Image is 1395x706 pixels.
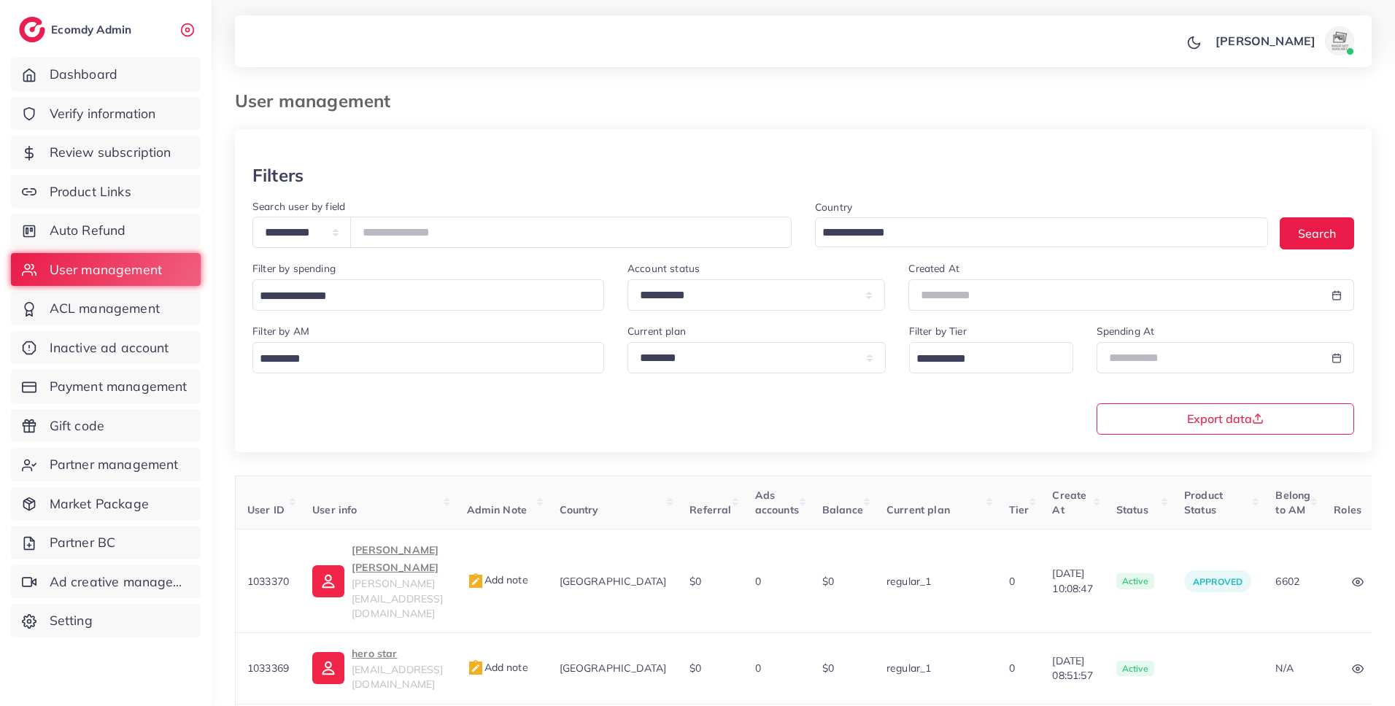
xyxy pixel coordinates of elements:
label: Search user by field [252,199,345,214]
input: Search for option [817,222,1249,244]
span: Referral [689,503,731,516]
span: [EMAIL_ADDRESS][DOMAIN_NAME] [352,663,443,691]
span: 0 [1009,662,1015,675]
span: regular_1 [886,575,931,588]
div: Search for option [909,342,1073,373]
a: Inactive ad account [11,331,201,365]
span: Roles [1334,503,1361,516]
span: [PERSON_NAME][EMAIL_ADDRESS][DOMAIN_NAME] [352,577,443,620]
span: ACL management [50,299,160,318]
p: [PERSON_NAME] [1216,32,1315,50]
span: Create At [1052,489,1086,516]
span: Ads accounts [755,489,799,516]
img: admin_note.cdd0b510.svg [467,573,484,590]
a: Partner management [11,448,201,481]
span: Dashboard [50,65,117,84]
span: N/A [1275,662,1293,675]
span: User info [312,503,357,516]
span: Review subscription [50,143,171,162]
a: Setting [11,604,201,637]
h3: Filters [252,165,304,186]
span: Add note [467,661,528,674]
span: Setting [50,611,93,630]
a: ACL management [11,292,201,325]
span: Status [1116,503,1148,516]
img: admin_note.cdd0b510.svg [467,659,484,677]
label: Account status [627,261,700,276]
label: Filter by Tier [909,324,967,338]
a: User management [11,253,201,287]
input: Search for option [911,348,1054,371]
span: [DATE] 08:51:57 [1052,653,1092,683]
span: Export data [1187,413,1264,424]
span: Balance [822,503,863,516]
h3: User management [235,90,402,112]
span: $0 [689,662,701,675]
label: Filter by spending [252,261,336,276]
p: hero star [352,645,443,662]
span: Belong to AM [1275,489,1310,516]
a: [PERSON_NAME] [PERSON_NAME][PERSON_NAME][EMAIL_ADDRESS][DOMAIN_NAME] [312,541,443,621]
span: Tier [1009,503,1029,516]
span: Verify information [50,104,156,123]
span: Gift code [50,416,104,435]
a: Auto Refund [11,214,201,247]
p: [PERSON_NAME] [PERSON_NAME] [352,541,443,576]
img: ic-user-info.36bf1079.svg [312,565,344,597]
span: active [1116,661,1154,677]
h2: Ecomdy Admin [51,23,135,36]
button: Search [1280,217,1354,249]
a: hero star[EMAIL_ADDRESS][DOMAIN_NAME] [312,645,443,692]
div: Search for option [252,342,604,373]
span: 0 [1009,575,1015,588]
div: Search for option [252,279,604,311]
a: Product Links [11,175,201,209]
span: [GEOGRAPHIC_DATA] [560,662,667,675]
span: Country [560,503,599,516]
span: Product Status [1184,489,1223,516]
input: Search for option [255,285,585,308]
a: logoEcomdy Admin [19,17,135,42]
span: 0 [755,662,761,675]
span: [GEOGRAPHIC_DATA] [560,575,667,588]
span: regular_1 [886,662,931,675]
label: Spending At [1097,324,1155,338]
span: Add note [467,573,528,586]
span: Payment management [50,377,188,396]
span: Market Package [50,494,149,513]
label: Country [815,200,852,214]
span: $0 [689,575,701,588]
span: 6602 [1275,575,1299,588]
span: approved [1193,576,1243,587]
label: Filter by AM [252,324,309,338]
span: Current plan [886,503,950,516]
span: 0 [755,575,761,588]
span: Inactive ad account [50,338,169,357]
div: Search for option [815,217,1268,247]
span: User management [50,260,162,279]
a: Dashboard [11,58,201,91]
label: Created At [908,261,959,276]
img: ic-user-info.36bf1079.svg [312,652,344,684]
span: Admin Note [467,503,528,516]
img: logo [19,17,45,42]
span: Ad creative management [50,573,190,591]
button: Export data [1097,403,1355,435]
span: [DATE] 10:08:47 [1052,566,1092,596]
label: Current plan [627,324,686,338]
img: avatar [1325,26,1354,55]
input: Search for option [255,348,585,371]
a: Verify information [11,97,201,131]
a: [PERSON_NAME]avatar [1207,26,1360,55]
span: $0 [822,575,834,588]
span: Partner BC [50,533,116,552]
span: Product Links [50,182,131,201]
a: Market Package [11,487,201,521]
span: $0 [822,662,834,675]
span: User ID [247,503,285,516]
span: 1033369 [247,662,289,675]
a: Review subscription [11,136,201,169]
a: Gift code [11,409,201,443]
span: active [1116,573,1154,589]
a: Payment management [11,370,201,403]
